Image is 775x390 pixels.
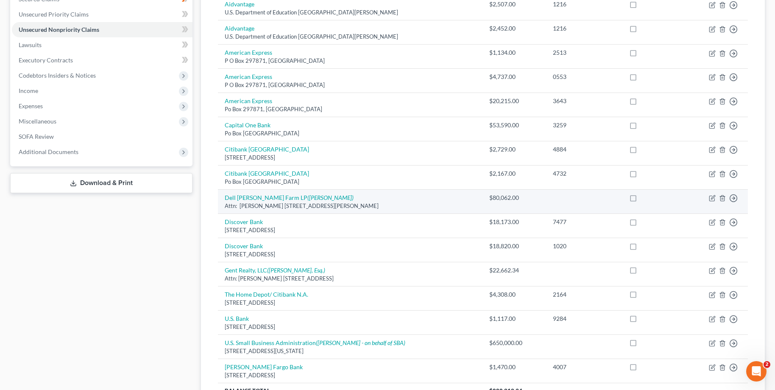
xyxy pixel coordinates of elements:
div: Po Box [GEOGRAPHIC_DATA] [225,129,476,137]
div: P O Box 297871, [GEOGRAPHIC_DATA] [225,81,476,89]
div: 2164 [553,290,616,299]
div: P O Box 297871, [GEOGRAPHIC_DATA] [225,57,476,65]
div: $2,729.00 [489,145,539,154]
div: Attn: [PERSON_NAME] [STREET_ADDRESS][PERSON_NAME] [225,202,476,210]
div: 4884 [553,145,616,154]
div: $20,215.00 [489,97,539,105]
div: $1,134.00 [489,48,539,57]
a: Citibank [GEOGRAPHIC_DATA] [225,146,309,153]
span: SOFA Review [19,133,54,140]
a: U.S. Small Business Administration([PERSON_NAME] - on behalf of SBA) [225,339,405,346]
span: Expenses [19,102,43,109]
div: 3259 [553,121,616,129]
div: 4732 [553,169,616,178]
div: [STREET_ADDRESS][US_STATE] [225,347,476,355]
a: American Express [225,49,272,56]
a: Lawsuits [12,37,192,53]
span: Lawsuits [19,41,42,48]
a: Capital One Bank [225,121,270,129]
div: [STREET_ADDRESS] [225,371,476,379]
div: [STREET_ADDRESS] [225,323,476,331]
a: Unsecured Nonpriority Claims [12,22,192,37]
div: 4007 [553,363,616,371]
div: $18,173.00 [489,218,539,226]
a: Discover Bank [225,218,263,225]
a: American Express [225,73,272,80]
div: 1216 [553,24,616,33]
div: $18,820.00 [489,242,539,250]
a: Unsecured Priority Claims [12,7,192,22]
div: $1,117.00 [489,314,539,323]
a: SOFA Review [12,129,192,144]
div: 9284 [553,314,616,323]
a: [PERSON_NAME] Fargo Bank [225,363,303,370]
div: $80,062.00 [489,194,539,202]
div: 0553 [553,73,616,81]
div: 1020 [553,242,616,250]
a: Aidvantage [225,0,254,8]
a: American Express [225,97,272,104]
div: Attn: [PERSON_NAME] [STREET_ADDRESS] [225,275,476,283]
span: Unsecured Priority Claims [19,11,89,18]
a: The Home Depot/ Citibank N.A. [225,291,308,298]
a: Download & Print [10,173,192,193]
span: Executory Contracts [19,56,73,64]
div: $2,167.00 [489,169,539,178]
div: [STREET_ADDRESS] [225,226,476,234]
div: $2,452.00 [489,24,539,33]
div: 2513 [553,48,616,57]
div: Po Box 297871, [GEOGRAPHIC_DATA] [225,105,476,113]
div: 7477 [553,218,616,226]
div: U.S. Department of Education [GEOGRAPHIC_DATA][PERSON_NAME] [225,8,476,17]
i: ([PERSON_NAME]) [307,194,354,201]
div: U.S. Department of Education [GEOGRAPHIC_DATA][PERSON_NAME] [225,33,476,41]
span: Income [19,87,38,94]
a: Citibank [GEOGRAPHIC_DATA] [225,170,309,177]
div: $22,662.34 [489,266,539,275]
iframe: Intercom live chat [746,361,767,382]
a: Aidvantage [225,25,254,32]
div: Po Box [GEOGRAPHIC_DATA] [225,178,476,186]
div: [STREET_ADDRESS] [225,250,476,258]
div: [STREET_ADDRESS] [225,299,476,307]
div: $4,737.00 [489,73,539,81]
span: Codebtors Insiders & Notices [19,72,96,79]
a: Dell [PERSON_NAME] Farm LP([PERSON_NAME]) [225,194,354,201]
span: 2 [764,361,770,368]
span: Unsecured Nonpriority Claims [19,26,99,33]
a: U.S. Bank [225,315,249,322]
a: Executory Contracts [12,53,192,68]
a: Gent Realty, LLC([PERSON_NAME], Esq.) [225,267,325,274]
i: ([PERSON_NAME] - on behalf of SBA) [316,339,405,346]
div: [STREET_ADDRESS] [225,154,476,162]
span: Additional Documents [19,148,78,155]
a: Discover Bank [225,242,263,250]
span: Miscellaneous [19,118,56,125]
i: ([PERSON_NAME], Esq.) [267,267,325,274]
div: 3643 [553,97,616,105]
div: $4,308.00 [489,290,539,299]
div: $650,000.00 [489,339,539,347]
div: $1,470.00 [489,363,539,371]
div: $53,590.00 [489,121,539,129]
